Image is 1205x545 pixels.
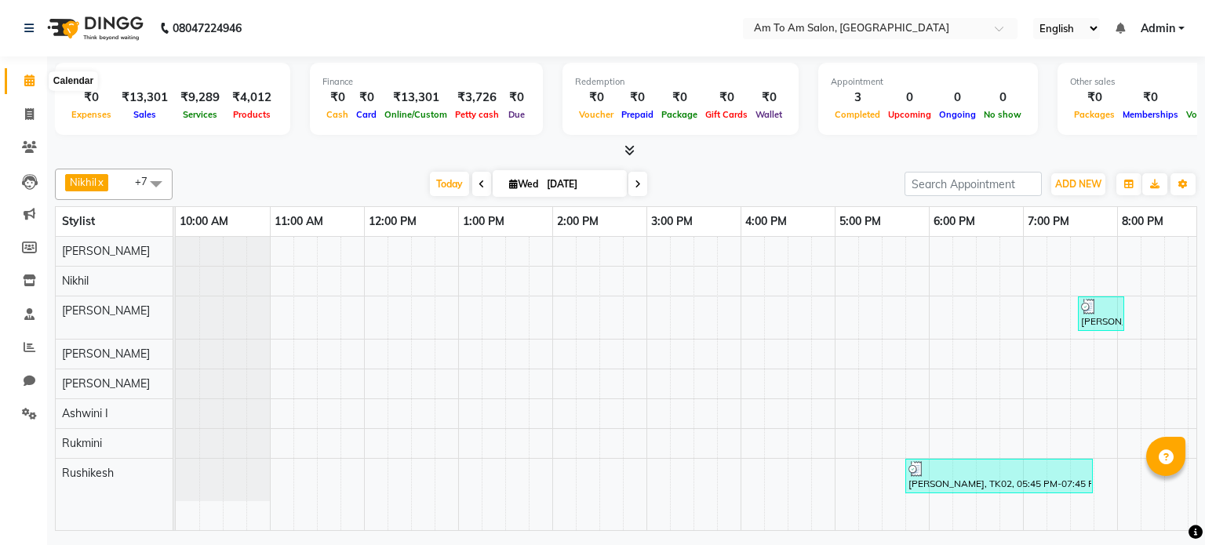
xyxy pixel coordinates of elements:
[831,109,884,120] span: Completed
[575,75,786,89] div: Redemption
[835,210,885,233] a: 5:00 PM
[176,210,232,233] a: 10:00 AM
[575,89,617,107] div: ₹0
[504,109,529,120] span: Due
[1141,20,1175,37] span: Admin
[365,210,420,233] a: 12:00 PM
[62,376,150,391] span: [PERSON_NAME]
[503,89,530,107] div: ₹0
[451,89,503,107] div: ₹3,726
[67,89,115,107] div: ₹0
[352,109,380,120] span: Card
[179,109,221,120] span: Services
[1070,109,1119,120] span: Packages
[459,210,508,233] a: 1:00 PM
[905,172,1042,196] input: Search Appointment
[62,436,102,450] span: Rukmini
[1024,210,1073,233] a: 7:00 PM
[49,72,97,91] div: Calendar
[62,406,108,420] span: Ashwini I
[67,75,278,89] div: Total
[553,210,602,233] a: 2:00 PM
[380,89,451,107] div: ₹13,301
[62,244,150,258] span: [PERSON_NAME]
[62,214,95,228] span: Stylist
[174,89,226,107] div: ₹9,289
[1055,178,1101,190] span: ADD NEW
[980,89,1025,107] div: 0
[451,109,503,120] span: Petty cash
[935,109,980,120] span: Ongoing
[575,109,617,120] span: Voucher
[617,89,657,107] div: ₹0
[226,89,278,107] div: ₹4,012
[135,175,159,187] span: +7
[741,210,791,233] a: 4:00 PM
[831,75,1025,89] div: Appointment
[657,89,701,107] div: ₹0
[173,6,242,50] b: 08047224946
[322,109,352,120] span: Cash
[380,109,451,120] span: Online/Custom
[115,89,174,107] div: ₹13,301
[430,172,469,196] span: Today
[1079,299,1123,329] div: [PERSON_NAME], TK03, 07:35 PM-08:05 PM, Davines Hair Wash + Blow-dry/Styling [DEMOGRAPHIC_DATA] (...
[62,466,114,480] span: Rushikesh
[657,109,701,120] span: Package
[884,109,935,120] span: Upcoming
[322,75,530,89] div: Finance
[352,89,380,107] div: ₹0
[1119,109,1182,120] span: Memberships
[1070,89,1119,107] div: ₹0
[884,89,935,107] div: 0
[1119,89,1182,107] div: ₹0
[322,89,352,107] div: ₹0
[617,109,657,120] span: Prepaid
[129,109,160,120] span: Sales
[96,176,104,188] a: x
[701,109,752,120] span: Gift Cards
[935,89,980,107] div: 0
[40,6,147,50] img: logo
[980,109,1025,120] span: No show
[647,210,697,233] a: 3:00 PM
[752,89,786,107] div: ₹0
[62,347,150,361] span: [PERSON_NAME]
[62,303,150,318] span: [PERSON_NAME]
[831,89,884,107] div: 3
[701,89,752,107] div: ₹0
[1051,173,1105,195] button: ADD NEW
[752,109,786,120] span: Wallet
[542,173,621,196] input: 2025-09-03
[271,210,327,233] a: 11:00 AM
[62,274,89,288] span: Nikhil
[505,178,542,190] span: Wed
[930,210,979,233] a: 6:00 PM
[907,461,1091,491] div: [PERSON_NAME], TK02, 05:45 PM-07:45 PM, Loreal Global Highlights ([DEMOGRAPHIC_DATA]) (₹4999)
[67,109,115,120] span: Expenses
[229,109,275,120] span: Products
[70,176,96,188] span: Nikhil
[1118,210,1167,233] a: 8:00 PM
